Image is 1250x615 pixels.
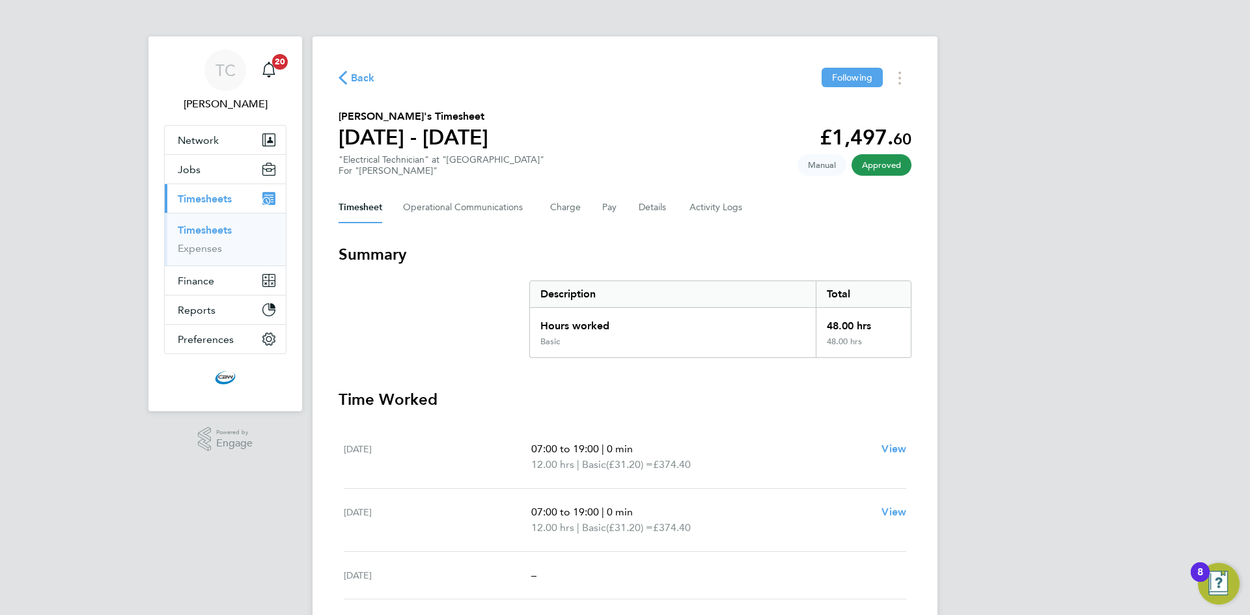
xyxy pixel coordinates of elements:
[178,163,201,176] span: Jobs
[832,72,872,83] span: Following
[1197,572,1203,589] div: 8
[530,281,816,307] div: Description
[530,308,816,336] div: Hours worked
[256,49,282,91] a: 20
[882,441,906,457] a: View
[351,70,375,86] span: Back
[577,521,579,534] span: |
[215,367,236,388] img: cbwstaffingsolutions-logo-retina.png
[822,68,883,87] button: Following
[888,68,911,88] button: Timesheets Menu
[602,192,618,223] button: Pay
[816,281,911,307] div: Total
[178,134,219,146] span: Network
[1198,563,1240,605] button: Open Resource Center, 8 new notifications
[165,155,286,184] button: Jobs
[339,70,375,86] button: Back
[164,96,286,112] span: Tom Cheek
[531,458,574,471] span: 12.00 hrs
[165,126,286,154] button: Network
[882,443,906,455] span: View
[339,192,382,223] button: Timesheet
[607,506,633,518] span: 0 min
[550,192,581,223] button: Charge
[882,506,906,518] span: View
[164,367,286,388] a: Go to home page
[531,569,536,581] span: –
[882,504,906,520] a: View
[529,280,911,358] div: Summary
[339,165,544,176] div: For "[PERSON_NAME]"
[606,521,653,534] span: (£31.20) =
[198,427,253,452] a: Powered byEngage
[577,458,579,471] span: |
[339,109,488,124] h2: [PERSON_NAME]'s Timesheet
[531,521,574,534] span: 12.00 hrs
[820,125,911,150] app-decimal: £1,497.
[339,154,544,176] div: "Electrical Technician" at "[GEOGRAPHIC_DATA]"
[816,308,911,336] div: 48.00 hrs
[178,275,214,287] span: Finance
[272,54,288,70] span: 20
[653,521,691,534] span: £374.40
[165,184,286,213] button: Timesheets
[178,304,215,316] span: Reports
[798,154,846,176] span: This timesheet was manually created.
[689,192,744,223] button: Activity Logs
[639,192,669,223] button: Details
[582,520,606,536] span: Basic
[339,389,911,410] h3: Time Worked
[582,457,606,472] span: Basic
[531,443,599,455] span: 07:00 to 19:00
[816,336,911,357] div: 48.00 hrs
[893,130,911,148] span: 60
[165,325,286,353] button: Preferences
[339,124,488,150] h1: [DATE] - [DATE]
[165,266,286,295] button: Finance
[216,427,253,438] span: Powered by
[344,504,531,536] div: [DATE]
[178,333,234,346] span: Preferences
[178,193,232,205] span: Timesheets
[602,506,604,518] span: |
[178,224,232,236] a: Timesheets
[178,242,222,254] a: Expenses
[339,244,911,265] h3: Summary
[165,295,286,324] button: Reports
[602,443,604,455] span: |
[403,192,529,223] button: Operational Communications
[164,49,286,112] a: TC[PERSON_NAME]
[653,458,691,471] span: £374.40
[606,458,653,471] span: (£31.20) =
[215,62,236,79] span: TC
[216,438,253,449] span: Engage
[852,154,911,176] span: This timesheet has been approved.
[607,443,633,455] span: 0 min
[540,336,560,347] div: Basic
[531,506,599,518] span: 07:00 to 19:00
[165,213,286,266] div: Timesheets
[344,441,531,472] div: [DATE]
[344,567,531,583] div: [DATE]
[148,36,302,411] nav: Main navigation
